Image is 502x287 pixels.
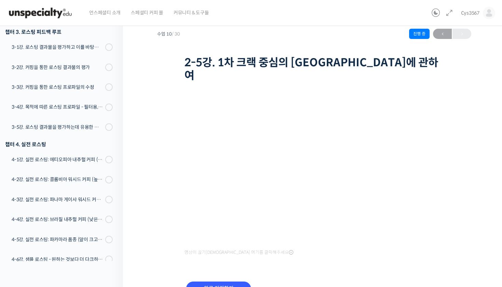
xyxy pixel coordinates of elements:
span: 설정 [106,227,114,232]
div: 진행 중 [409,29,430,39]
a: ←이전 [433,29,452,39]
a: 설정 [88,217,131,234]
div: 4-2강. 실전 로스팅: 콜롬비아 워시드 커피 (높은 밀도와 수분율 때문에 1차 크랙에서 많은 수분을 방출하는 경우) [12,176,103,183]
div: 4-5강. 실전 로스팅: 파카마라 품종 (알이 크고 산지에서 건조가 고르게 되기 힘든 경우) [12,236,103,243]
div: 3-5강. 로스팅 결과물을 평가하는데 유용한 팁들 - 연수를 활용한 커핑, 커핑용 분쇄도 찾기, 로스트 레벨에 따른 QC 등 [12,123,103,131]
div: 4-6강. 샘플 로스팅 - 원하는 것보다 더 다크하게 로스팅 하는 이유 [12,256,103,263]
div: 3-3강. 커핑을 통한 로스팅 프로파일의 수정 [12,83,103,91]
div: 3-2강. 커핑을 통한 로스팅 결과물의 평가 [12,64,103,71]
h1: 2-5강. 1차 크랙 중심의 [GEOGRAPHIC_DATA]에 관하여 [184,56,444,82]
div: 3-1강. 로스팅 결과물을 평가하고 이를 바탕으로 프로파일을 설계하는 방법 [12,43,103,51]
span: 영상이 끊기[DEMOGRAPHIC_DATA] 여기를 클릭해주세요 [184,250,293,255]
span: ← [433,29,452,39]
span: 수업 10 [157,32,180,36]
div: 4-3강. 실전 로스팅: 파나마 게이샤 워시드 커피 (플레이버 프로파일이 로스팅하기 까다로운 경우) [12,196,103,203]
a: 대화 [45,217,88,234]
span: / 30 [172,31,180,37]
span: 홈 [22,227,26,232]
div: 3-4강. 목적에 따른 로스팅 프로파일 - 필터용, 에스프레소용 [12,103,103,111]
div: 챕터 3. 로스팅 피드백 루프 [5,27,113,37]
a: 홈 [2,217,45,234]
div: 4-1강. 실전 로스팅: 에티오피아 내추럴 커피 (당분이 많이 포함되어 있고 색이 고르지 않은 경우) [12,156,103,163]
div: 4-4강. 실전 로스팅: 브라질 내추럴 커피 (낮은 고도에서 재배되어 당분과 밀도가 낮은 경우) [12,216,103,223]
span: Cys3567 [461,10,479,16]
div: 챕터 4. 실전 로스팅 [5,140,113,149]
span: 대화 [62,227,71,233]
